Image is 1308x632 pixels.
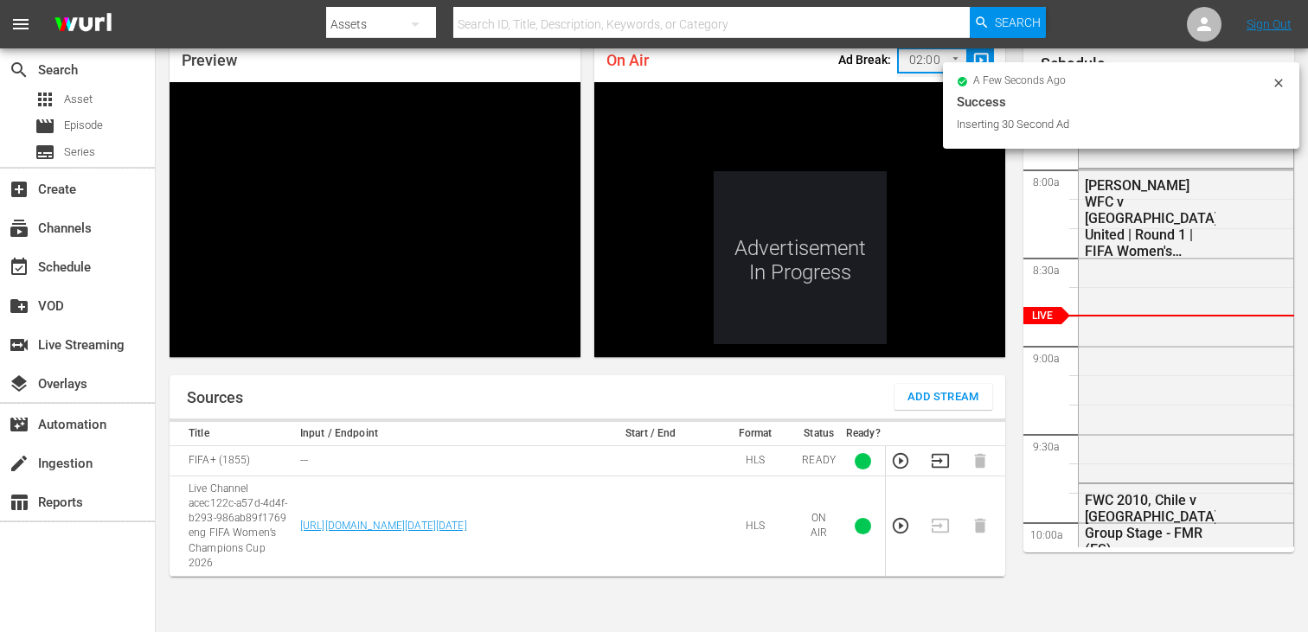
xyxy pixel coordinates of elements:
[957,116,1267,133] div: Inserting 30 Second Ad
[606,51,649,69] span: On Air
[714,476,798,577] td: HLS
[9,179,29,200] span: Create
[9,335,29,355] span: Live Streaming
[42,4,125,45] img: ans4CAIJ8jUAAAAAAAAAAAAAAAAAAAAAAAAgQb4GAAAAAAAAAAAAAAAAAAAAAAAAJMjXAAAAAAAAAAAAAAAAAAAAAAAAgAT5G...
[971,51,991,71] span: slideshow_sharp
[9,218,29,239] span: Channels
[64,144,95,161] span: Series
[891,516,910,535] button: Preview Stream
[9,296,29,316] span: VOD
[35,142,55,163] span: Series
[9,453,29,474] span: Ingestion
[35,116,55,137] span: Episode
[931,451,950,470] button: Transition
[182,51,237,69] span: Preview
[300,520,467,532] a: [URL][DOMAIN_NAME][DATE][DATE]
[35,89,55,110] span: Asset
[995,7,1041,38] span: Search
[170,422,295,446] th: Title
[714,422,798,446] th: Format
[170,446,295,476] td: FIFA+ (1855)
[9,373,29,394] span: Overlays
[957,92,1286,112] div: Success
[891,451,910,470] button: Preview Stream
[588,422,714,446] th: Start / End
[797,422,841,446] th: Status
[714,171,887,344] div: Advertisement In Progress
[797,476,841,577] td: ON AIR
[9,492,29,513] span: Reports
[907,387,979,407] span: Add Stream
[594,82,1005,357] div: Video Player
[1085,492,1215,558] div: FWC 2010, Chile v [GEOGRAPHIC_DATA], Group Stage - FMR (ES)
[295,446,588,476] td: ---
[170,476,295,577] td: Live Channel acec122c-a57d-4d4f-b293-986ab89f1769 eng FIFA Women’s Champions Cup 2026
[9,257,29,278] span: Schedule
[841,422,886,446] th: Ready?
[1085,177,1215,259] div: [PERSON_NAME] WFC v [GEOGRAPHIC_DATA] United | Round 1 | FIFA Women's Champions Cup 2026™ (ES)
[897,44,968,77] div: 02:00
[10,14,31,35] span: menu
[714,446,798,476] td: HLS
[9,60,29,80] span: Search
[170,82,580,357] div: Video Player
[64,91,93,108] span: Asset
[894,384,992,410] button: Add Stream
[838,53,891,67] p: Ad Break:
[9,414,29,435] span: Automation
[797,446,841,476] td: READY
[187,389,243,406] h1: Sources
[970,7,1046,38] button: Search
[973,74,1066,88] span: a few seconds ago
[1041,55,1294,73] h1: Schedule
[64,117,103,134] span: Episode
[295,422,588,446] th: Input / Endpoint
[1247,17,1292,31] a: Sign Out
